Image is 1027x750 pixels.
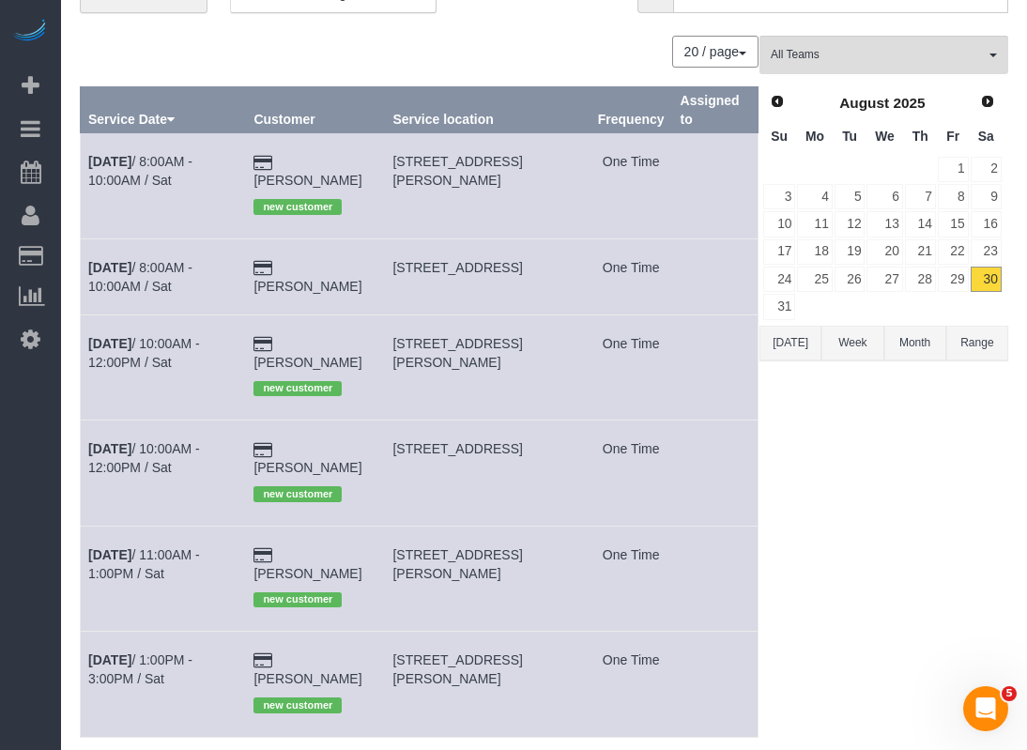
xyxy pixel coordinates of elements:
a: 24 [763,267,795,292]
a: [DATE]/ 10:00AM - 12:00PM / Sat [88,336,200,370]
span: new customer [253,381,342,396]
b: [DATE] [88,154,131,169]
span: new customer [253,486,342,501]
a: [DATE]/ 8:00AM - 10:00AM / Sat [88,260,192,294]
a: 2 [971,157,1002,182]
b: [DATE] [88,441,131,456]
span: new customer [253,199,342,214]
span: Next [980,94,995,109]
td: Customer [246,314,385,420]
td: Assigned to [672,314,758,420]
a: [PERSON_NAME] [253,460,361,475]
a: 19 [835,239,866,265]
td: Service location [385,238,590,314]
a: 5 [835,184,866,209]
nav: Pagination navigation [673,36,759,68]
td: Customer [246,133,385,238]
td: Schedule date [81,238,246,314]
td: Service location [385,526,590,631]
td: Frequency [590,526,672,631]
a: 30 [971,267,1002,292]
th: Service Date [81,87,246,133]
iframe: Intercom live chat [963,686,1008,731]
td: Frequency [590,314,672,420]
td: Customer [246,421,385,526]
span: new customer [253,592,342,607]
a: 7 [905,184,936,209]
a: 13 [866,211,902,237]
a: 10 [763,211,795,237]
a: 4 [797,184,832,209]
td: Service location [385,314,590,420]
td: Assigned to [672,238,758,314]
span: [STREET_ADDRESS][PERSON_NAME] [392,154,522,188]
a: 21 [905,239,936,265]
b: [DATE] [88,652,131,667]
a: 29 [938,267,969,292]
a: 23 [971,239,1002,265]
a: [DATE]/ 1:00PM - 3:00PM / Sat [88,652,192,686]
a: 22 [938,239,969,265]
a: Prev [764,89,790,115]
span: [STREET_ADDRESS][PERSON_NAME] [392,336,522,370]
td: Customer [246,526,385,631]
span: Wednesday [875,129,895,144]
th: Frequency [590,87,672,133]
td: Customer [246,632,385,737]
td: Service location [385,632,590,737]
a: 20 [866,239,902,265]
button: Range [946,326,1008,360]
th: Assigned to [672,87,758,133]
a: [PERSON_NAME] [253,279,361,294]
button: 20 / page [672,36,759,68]
a: 18 [797,239,832,265]
td: Assigned to [672,133,758,238]
td: Schedule date [81,133,246,238]
td: Schedule date [81,526,246,631]
a: 14 [905,211,936,237]
b: [DATE] [88,547,131,562]
a: 8 [938,184,969,209]
th: Customer [246,87,385,133]
i: Credit Card Payment [253,338,272,351]
a: [DATE]/ 8:00AM - 10:00AM / Sat [88,154,192,188]
a: 3 [763,184,795,209]
span: new customer [253,697,342,712]
a: [DATE]/ 11:00AM - 1:00PM / Sat [88,547,200,581]
i: Credit Card Payment [253,157,272,170]
a: Next [974,89,1001,115]
span: [STREET_ADDRESS][PERSON_NAME] [392,547,522,581]
a: 16 [971,211,1002,237]
td: Customer [246,238,385,314]
th: Service location [385,87,590,133]
a: 28 [905,267,936,292]
a: [PERSON_NAME] [253,671,361,686]
span: 2025 [893,95,925,111]
td: Frequency [590,632,672,737]
b: [DATE] [88,260,131,275]
span: Saturday [978,129,994,144]
a: [PERSON_NAME] [253,355,361,370]
a: 27 [866,267,902,292]
td: Schedule date [81,314,246,420]
a: [PERSON_NAME] [253,173,361,188]
a: 12 [835,211,866,237]
span: Tuesday [842,129,857,144]
td: Schedule date [81,632,246,737]
a: [PERSON_NAME] [253,566,361,581]
td: Assigned to [672,632,758,737]
button: [DATE] [759,326,821,360]
a: 17 [763,239,795,265]
a: 11 [797,211,832,237]
span: 5 [1002,686,1017,701]
td: Frequency [590,238,672,314]
td: Schedule date [81,421,246,526]
i: Credit Card Payment [253,444,272,457]
i: Credit Card Payment [253,262,272,275]
a: 1 [938,157,969,182]
i: Credit Card Payment [253,549,272,562]
span: August [839,95,889,111]
td: Assigned to [672,526,758,631]
span: Prev [770,94,785,109]
span: Thursday [912,129,928,144]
